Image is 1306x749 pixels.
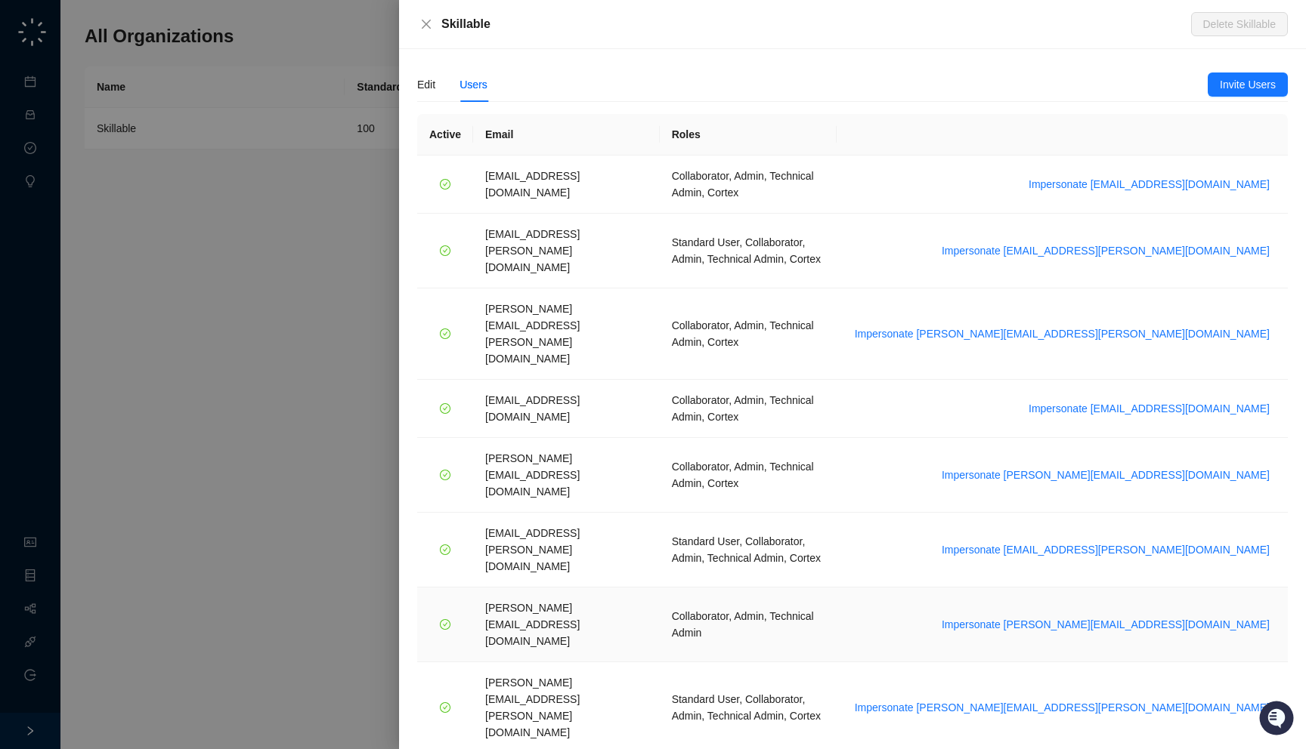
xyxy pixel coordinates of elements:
span: [PERSON_NAME][EMAIL_ADDRESS][PERSON_NAME][DOMAIN_NAME] [485,677,580,738]
td: Collaborator, Admin, Technical Admin [660,587,837,662]
span: check-circle [440,403,450,414]
th: Roles [660,114,837,156]
button: Impersonate [PERSON_NAME][EMAIL_ADDRESS][DOMAIN_NAME] [936,466,1276,484]
td: Collaborator, Admin, Technical Admin, Cortex [660,156,837,214]
a: Powered byPylon [107,248,183,260]
div: 📚 [15,213,27,225]
span: close [420,18,432,30]
span: check-circle [440,245,450,256]
img: 5124521997842_fc6d7dfcefe973c2e489_88.png [15,137,42,164]
span: check-circle [440,619,450,630]
button: Impersonate [EMAIL_ADDRESS][DOMAIN_NAME] [1023,399,1276,418]
button: Impersonate [EMAIL_ADDRESS][DOMAIN_NAME] [1023,175,1276,193]
span: Impersonate [EMAIL_ADDRESS][PERSON_NAME][DOMAIN_NAME] [942,242,1270,259]
span: check-circle [440,544,450,555]
span: check-circle [440,328,450,339]
button: Delete Skillable [1191,12,1289,36]
button: Impersonate [PERSON_NAME][EMAIL_ADDRESS][PERSON_NAME][DOMAIN_NAME] [849,698,1276,717]
div: Start new chat [51,137,248,152]
span: Impersonate [EMAIL_ADDRESS][DOMAIN_NAME] [1029,400,1270,417]
span: [EMAIL_ADDRESS][PERSON_NAME][DOMAIN_NAME] [485,228,580,273]
span: [PERSON_NAME][EMAIL_ADDRESS][DOMAIN_NAME] [485,452,580,498]
span: Impersonate [EMAIL_ADDRESS][PERSON_NAME][DOMAIN_NAME] [942,541,1270,558]
span: Impersonate [PERSON_NAME][EMAIL_ADDRESS][PERSON_NAME][DOMAIN_NAME] [855,325,1270,342]
span: Impersonate [PERSON_NAME][EMAIL_ADDRESS][PERSON_NAME][DOMAIN_NAME] [855,699,1270,716]
span: Docs [30,211,56,227]
span: check-circle [440,179,450,190]
span: [EMAIL_ADDRESS][DOMAIN_NAME] [485,394,580,423]
h2: How can we help? [15,85,275,109]
td: Collaborator, Admin, Technical Admin, Cortex [660,380,837,438]
span: Pylon [150,248,183,260]
td: Collaborator, Admin, Technical Admin, Cortex [660,288,837,380]
button: Impersonate [EMAIL_ADDRESS][PERSON_NAME][DOMAIN_NAME] [936,242,1276,260]
div: Users [460,76,487,93]
p: Welcome 👋 [15,60,275,85]
iframe: Open customer support [1258,699,1298,740]
th: Email [473,114,660,156]
button: Invite Users [1208,72,1288,97]
button: Start new chat [257,141,275,159]
span: Status [83,211,116,227]
img: Swyft AI [15,15,45,45]
span: Impersonate [EMAIL_ADDRESS][DOMAIN_NAME] [1029,176,1270,193]
span: [EMAIL_ADDRESS][DOMAIN_NAME] [485,170,580,199]
span: check-circle [440,470,450,480]
button: Close [417,15,435,33]
div: 📶 [68,213,80,225]
span: [EMAIL_ADDRESS][PERSON_NAME][DOMAIN_NAME] [485,527,580,572]
button: Impersonate [EMAIL_ADDRESS][PERSON_NAME][DOMAIN_NAME] [936,541,1276,559]
div: Edit [417,76,435,93]
button: Impersonate [PERSON_NAME][EMAIL_ADDRESS][DOMAIN_NAME] [936,615,1276,633]
a: 📶Status [62,205,122,233]
div: We're available if you need us! [51,152,191,164]
div: Skillable [441,15,1191,33]
td: Standard User, Collaborator, Admin, Technical Admin, Cortex [660,513,837,587]
button: Impersonate [PERSON_NAME][EMAIL_ADDRESS][PERSON_NAME][DOMAIN_NAME] [849,325,1276,343]
th: Active [417,114,473,156]
span: Impersonate [PERSON_NAME][EMAIL_ADDRESS][DOMAIN_NAME] [942,616,1270,633]
td: Collaborator, Admin, Technical Admin, Cortex [660,438,837,513]
span: [PERSON_NAME][EMAIL_ADDRESS][DOMAIN_NAME] [485,602,580,647]
span: [PERSON_NAME][EMAIL_ADDRESS][PERSON_NAME][DOMAIN_NAME] [485,303,580,365]
a: 📚Docs [9,205,62,233]
td: Standard User, Collaborator, Admin, Technical Admin, Cortex [660,214,837,288]
span: Invite Users [1220,76,1276,93]
span: check-circle [440,702,450,713]
span: Impersonate [PERSON_NAME][EMAIL_ADDRESS][DOMAIN_NAME] [942,467,1270,483]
